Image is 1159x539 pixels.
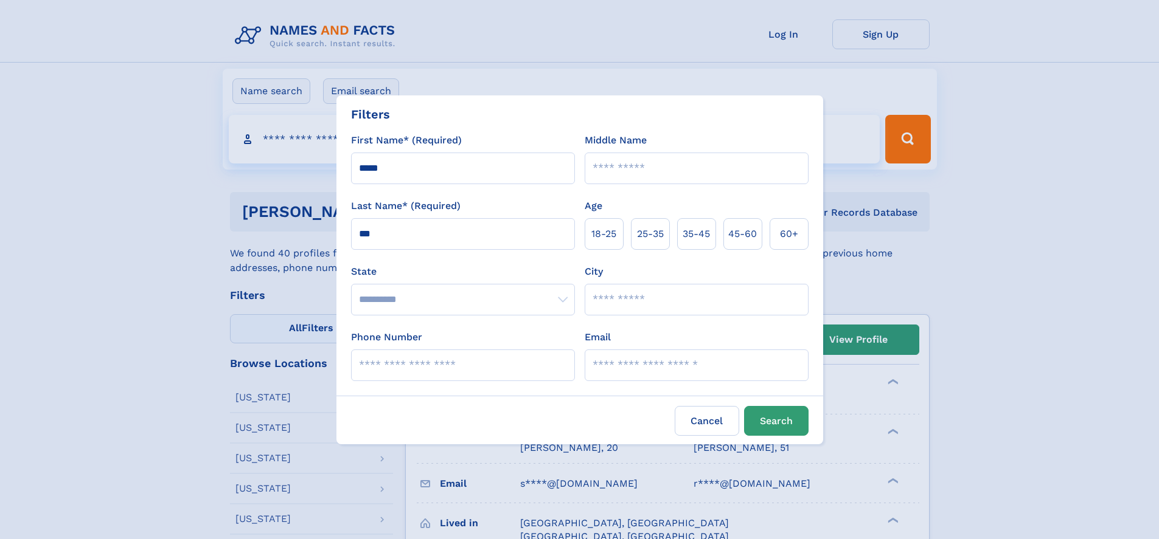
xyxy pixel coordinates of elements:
[585,199,602,213] label: Age
[351,133,462,148] label: First Name* (Required)
[780,227,798,241] span: 60+
[591,227,616,241] span: 18‑25
[637,227,664,241] span: 25‑35
[675,406,739,436] label: Cancel
[744,406,809,436] button: Search
[351,330,422,345] label: Phone Number
[585,330,611,345] label: Email
[351,199,461,213] label: Last Name* (Required)
[728,227,757,241] span: 45‑60
[585,133,647,148] label: Middle Name
[351,264,575,279] label: State
[585,264,603,279] label: City
[351,105,390,123] div: Filters
[683,227,710,241] span: 35‑45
